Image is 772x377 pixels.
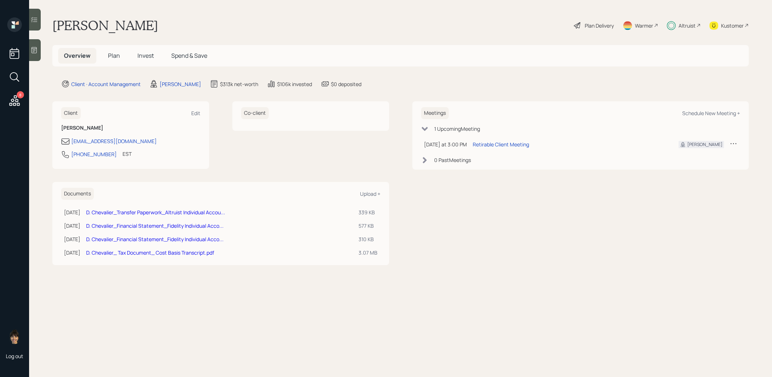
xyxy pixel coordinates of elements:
[71,150,117,158] div: [PHONE_NUMBER]
[434,156,471,164] div: 0 Past Meeting s
[220,80,258,88] div: $313k net-worth
[585,22,614,29] div: Plan Delivery
[137,52,154,60] span: Invest
[6,353,23,360] div: Log out
[473,141,529,148] div: Retirable Client Meeting
[721,22,744,29] div: Kustomer
[86,209,225,216] a: D. Chevalier_Transfer Paperwork_Altruist Individual Accou...
[64,208,80,216] div: [DATE]
[359,249,377,256] div: 3.07 MB
[682,110,740,117] div: Schedule New Meeting +
[635,22,653,29] div: Warmer
[679,22,696,29] div: Altruist
[123,150,132,158] div: EST
[421,107,449,119] h6: Meetings
[108,52,120,60] span: Plan
[171,52,207,60] span: Spend & Save
[331,80,361,88] div: $0 deposited
[64,235,80,243] div: [DATE]
[86,222,224,229] a: D. Chevalier_Financial Statement_Fidelity Individual Acco...
[61,107,81,119] h6: Client
[424,141,467,148] div: [DATE] at 3:00 PM
[434,125,480,133] div: 1 Upcoming Meeting
[191,110,200,117] div: Edit
[64,222,80,230] div: [DATE]
[17,91,24,98] div: 8
[71,137,157,145] div: [EMAIL_ADDRESS][DOMAIN_NAME]
[64,52,91,60] span: Overview
[277,80,312,88] div: $106k invested
[359,208,377,216] div: 339 KB
[7,329,22,344] img: treva-nostdahl-headshot.png
[61,125,200,131] h6: [PERSON_NAME]
[359,235,377,243] div: 310 KB
[61,188,94,200] h6: Documents
[71,80,141,88] div: Client · Account Management
[52,17,158,33] h1: [PERSON_NAME]
[64,249,80,256] div: [DATE]
[86,236,224,243] a: D. Chevalier_Financial Statement_Fidelity Individual Acco...
[241,107,269,119] h6: Co-client
[86,249,214,256] a: D. Chevalier_ Tax Document_ Cost Basis Transcript.pdf
[360,190,380,197] div: Upload +
[687,141,723,148] div: [PERSON_NAME]
[160,80,201,88] div: [PERSON_NAME]
[359,222,377,230] div: 577 KB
